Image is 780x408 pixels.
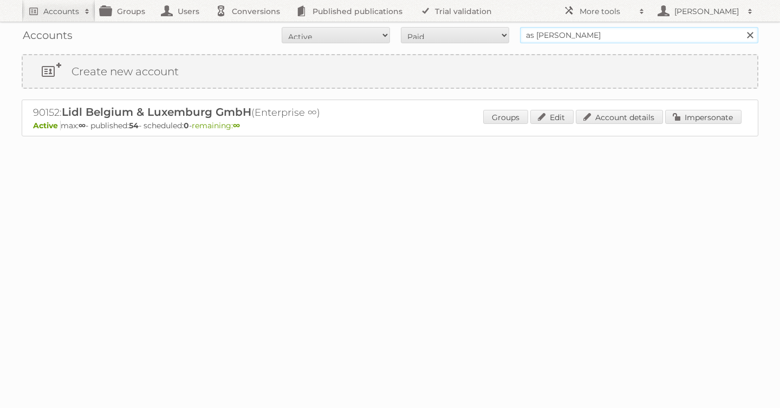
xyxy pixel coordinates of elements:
strong: 0 [184,121,189,130]
a: Create new account [23,55,757,88]
h2: More tools [580,6,634,17]
a: Edit [530,110,574,124]
a: Account details [576,110,663,124]
span: remaining: [192,121,240,130]
h2: 90152: (Enterprise ∞) [33,106,412,120]
a: Impersonate [665,110,742,124]
p: max: - published: - scheduled: - [33,121,747,130]
h2: [PERSON_NAME] [672,6,742,17]
strong: ∞ [233,121,240,130]
a: Groups [483,110,528,124]
strong: ∞ [79,121,86,130]
span: Lidl Belgium & Luxemburg GmbH [62,106,251,119]
span: Active [33,121,61,130]
strong: 54 [129,121,139,130]
h2: Accounts [43,6,79,17]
